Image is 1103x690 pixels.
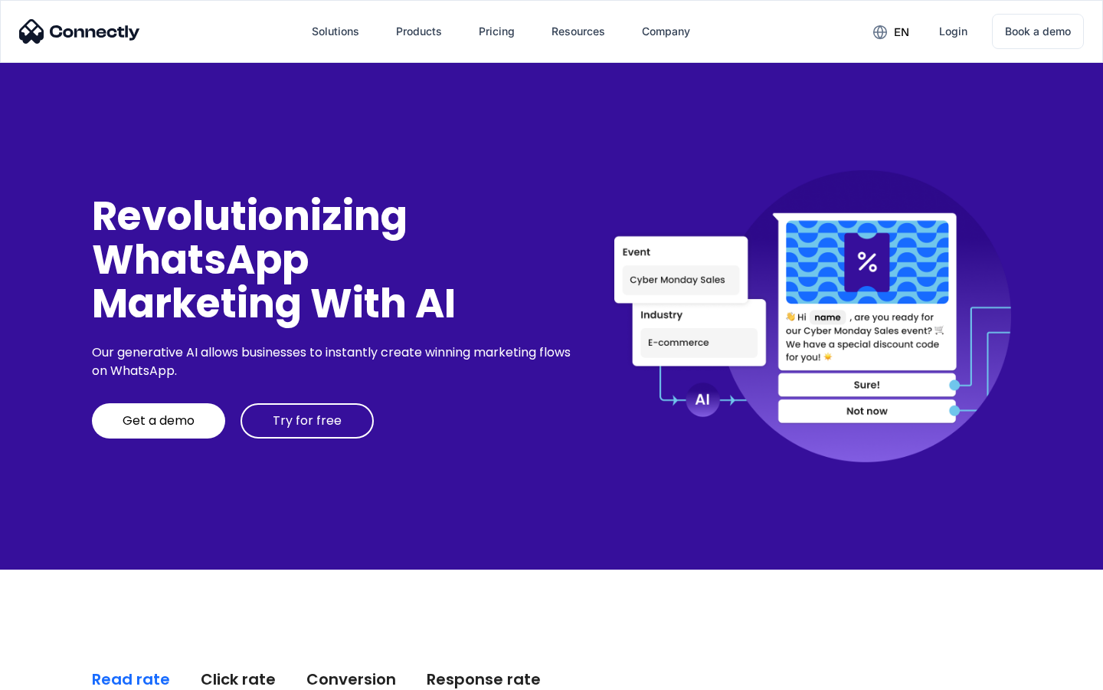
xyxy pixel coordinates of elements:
div: Resources [551,21,605,42]
div: Solutions [299,13,371,50]
div: Get a demo [123,413,195,429]
a: Try for free [241,403,374,439]
div: Try for free [273,413,342,429]
div: Solutions [312,21,359,42]
div: Revolutionizing WhatsApp Marketing With AI [92,194,576,326]
div: Resources [539,13,617,50]
div: Our generative AI allows businesses to instantly create winning marketing flows on WhatsApp. [92,343,576,380]
a: Login [927,13,980,50]
div: Response rate [427,669,541,690]
div: en [894,21,909,43]
a: Pricing [466,13,527,50]
a: Get a demo [92,403,225,439]
div: Conversion [306,669,396,690]
aside: Language selected: English [15,663,92,685]
img: Connectly Logo [19,19,140,44]
div: Company [630,13,702,50]
div: Products [396,21,442,42]
div: Login [939,21,967,42]
div: Pricing [479,21,515,42]
div: Company [642,21,690,42]
div: Products [384,13,454,50]
div: en [861,20,921,43]
div: Read rate [92,669,170,690]
div: Click rate [201,669,276,690]
ul: Language list [31,663,92,685]
a: Book a demo [992,14,1084,49]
